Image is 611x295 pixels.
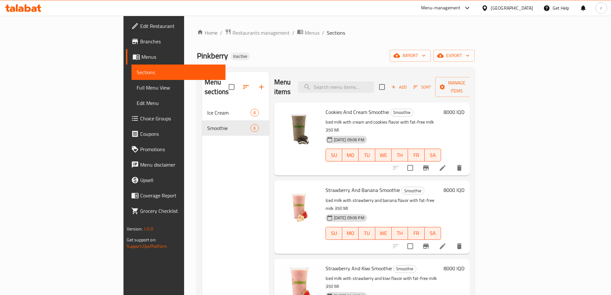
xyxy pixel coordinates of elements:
nav: Menu sections [202,102,269,138]
a: Coverage Report [126,188,225,203]
span: Sort items [409,82,435,92]
span: SU [328,151,340,160]
button: SU [326,227,342,240]
span: Edit Menu [137,99,220,107]
span: export [438,52,470,60]
span: Select all sections [225,80,238,94]
span: Select section [375,80,389,94]
button: MO [342,149,359,161]
span: SU [328,229,340,238]
span: WE [378,151,389,160]
span: WE [378,229,389,238]
span: Select to update [403,239,417,253]
div: Ice Cream8 [202,105,269,120]
h6: 8000 IQD [444,108,464,117]
button: Branch-specific-item [418,160,434,176]
span: [DATE] 09:06 PM [331,137,367,143]
button: SA [425,149,441,161]
button: export [433,50,475,62]
span: Inactive [231,54,250,59]
span: Smoothie [402,187,424,195]
button: Sort [412,82,433,92]
span: Cookies And Cream Smoothie [326,107,389,117]
span: Version: [127,225,142,233]
button: Add section [254,79,269,95]
span: Sort sections [238,79,254,95]
button: Branch-specific-item [418,239,434,254]
span: [DATE] 09:06 PM [331,215,367,221]
nav: breadcrumb [197,29,475,37]
span: MO [345,229,356,238]
div: Smoothie [401,187,424,195]
button: Add [389,82,409,92]
span: Edit Restaurant [140,22,220,30]
button: delete [452,239,467,254]
h2: Menu items [274,77,291,97]
a: Branches [126,34,225,49]
button: TU [359,149,375,161]
span: import [395,52,426,60]
button: Manage items [435,77,478,97]
span: Coverage Report [140,192,220,199]
a: Menus [297,29,319,37]
div: items [250,124,259,132]
span: SA [427,151,438,160]
p: Iced milk with cream and cookies flavor with fat-free milk 350 Ml [326,118,441,134]
a: Choice Groups [126,111,225,126]
li: / [322,29,324,37]
img: Cookies And Cream Smoothie [279,108,320,149]
span: Sort [413,83,431,91]
button: import [390,50,431,62]
p: Iced milk with strawberry and kiwi flavor with fat-free milk 350 Ml [326,274,441,291]
span: Smoothie [391,109,413,116]
button: WE [375,227,392,240]
span: Strawberry And Banana Smoothie [326,185,400,195]
span: TU [361,151,372,160]
a: Menus [126,49,225,65]
div: [GEOGRAPHIC_DATA] [491,4,533,12]
span: Sections [137,68,220,76]
span: Menus [305,29,319,37]
span: FR [411,229,422,238]
a: Upsell [126,172,225,188]
a: Edit menu item [439,242,446,250]
input: search [298,82,374,93]
button: FR [408,149,424,161]
span: r [600,4,602,12]
span: Promotions [140,145,220,153]
span: Restaurants management [233,29,290,37]
span: Pinkberry [197,48,228,63]
h6: 8000 IQD [444,264,464,273]
span: Smoothie [207,124,250,132]
span: TU [361,229,372,238]
a: Coupons [126,126,225,142]
div: Menu-management [421,4,461,12]
a: Promotions [126,142,225,157]
span: Grocery Checklist [140,207,220,215]
span: TH [394,229,405,238]
a: Edit menu item [439,164,446,172]
span: Add [390,83,408,91]
li: / [292,29,294,37]
img: Strawberry And Banana Smoothie [279,186,320,227]
span: Menu disclaimer [140,161,220,169]
span: SA [427,229,438,238]
span: Full Menu View [137,84,220,91]
button: TU [359,227,375,240]
span: FR [411,151,422,160]
a: Menu disclaimer [126,157,225,172]
button: SU [326,149,342,161]
span: 1.0.0 [143,225,153,233]
div: items [250,109,259,117]
span: Coupons [140,130,220,138]
button: TH [392,149,408,161]
h6: 8000 IQD [444,186,464,195]
span: Sections [327,29,345,37]
button: delete [452,160,467,176]
span: Ice Cream [207,109,250,117]
button: SA [425,227,441,240]
div: Smoothie [390,109,413,117]
a: Sections [132,65,225,80]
